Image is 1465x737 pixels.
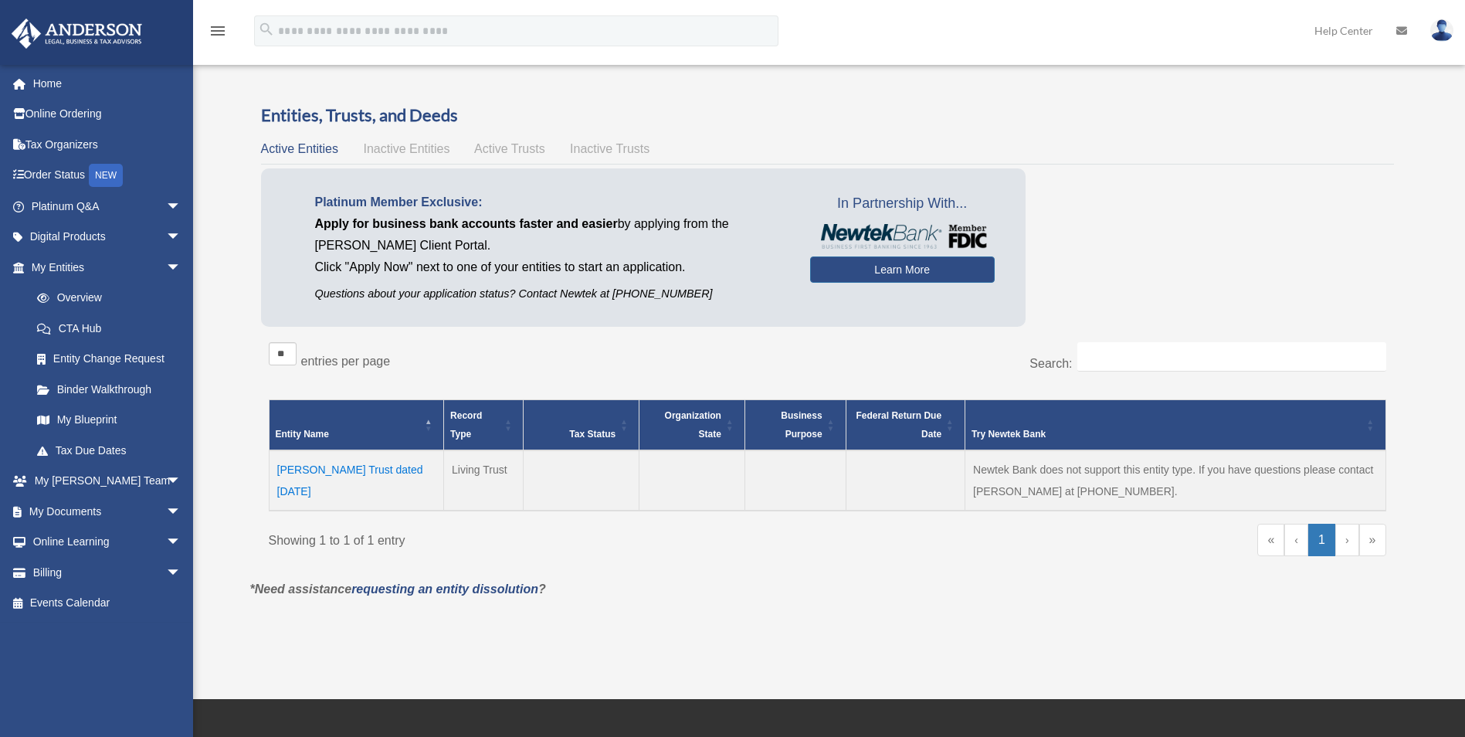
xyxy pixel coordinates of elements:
[22,283,189,314] a: Overview
[11,191,205,222] a: Platinum Q&Aarrow_drop_down
[11,588,205,619] a: Events Calendar
[315,217,618,230] span: Apply for business bank accounts faster and easier
[315,213,787,256] p: by applying from the [PERSON_NAME] Client Portal.
[276,429,329,440] span: Entity Name
[166,252,197,284] span: arrow_drop_down
[569,429,616,440] span: Tax Status
[166,466,197,498] span: arrow_drop_down
[22,344,197,375] a: Entity Change Request
[11,557,205,588] a: Billingarrow_drop_down
[11,527,205,558] a: Online Learningarrow_drop_down
[351,582,538,596] a: requesting an entity dissolution
[1359,524,1386,556] a: Last
[1284,524,1308,556] a: Previous
[810,192,995,216] span: In Partnership With...
[209,22,227,40] i: menu
[781,410,822,440] span: Business Purpose
[301,355,391,368] label: entries per page
[11,160,205,192] a: Order StatusNEW
[1029,357,1072,370] label: Search:
[474,142,545,155] span: Active Trusts
[22,435,197,466] a: Tax Due Dates
[11,222,205,253] a: Digital Productsarrow_drop_down
[810,256,995,283] a: Learn More
[11,129,205,160] a: Tax Organizers
[11,496,205,527] a: My Documentsarrow_drop_down
[965,450,1385,511] td: Newtek Bank does not support this entity type. If you have questions please contact [PERSON_NAME]...
[11,68,205,99] a: Home
[444,450,524,511] td: Living Trust
[1335,524,1359,556] a: Next
[166,527,197,559] span: arrow_drop_down
[22,313,197,344] a: CTA Hub
[11,466,205,497] a: My [PERSON_NAME] Teamarrow_drop_down
[818,224,987,249] img: NewtekBankLogoSM.png
[1308,524,1335,556] a: 1
[570,142,649,155] span: Inactive Trusts
[315,256,787,278] p: Click "Apply Now" next to one of your entities to start an application.
[846,399,965,450] th: Federal Return Due Date: Activate to sort
[166,191,197,222] span: arrow_drop_down
[166,557,197,589] span: arrow_drop_down
[1257,524,1284,556] a: First
[22,374,197,405] a: Binder Walkthrough
[1430,19,1453,42] img: User Pic
[258,21,275,38] i: search
[7,19,147,49] img: Anderson Advisors Platinum Portal
[261,142,338,155] span: Active Entities
[11,252,197,283] a: My Entitiesarrow_drop_down
[166,222,197,253] span: arrow_drop_down
[856,410,941,440] span: Federal Return Due Date
[315,284,787,304] p: Questions about your application status? Contact Newtek at [PHONE_NUMBER]
[89,164,123,187] div: NEW
[250,582,546,596] em: *Need assistance ?
[972,425,1362,443] div: Try Newtek Bank
[450,410,482,440] span: Record Type
[166,496,197,528] span: arrow_drop_down
[639,399,745,450] th: Organization State: Activate to sort
[269,450,444,511] td: [PERSON_NAME] Trust dated [DATE]
[315,192,787,213] p: Platinum Member Exclusive:
[269,524,816,552] div: Showing 1 to 1 of 1 entry
[261,104,1394,127] h3: Entities, Trusts, and Deeds
[22,405,197,436] a: My Blueprint
[269,399,444,450] th: Entity Name: Activate to invert sorting
[11,99,205,130] a: Online Ordering
[363,142,449,155] span: Inactive Entities
[444,399,524,450] th: Record Type: Activate to sort
[965,399,1385,450] th: Try Newtek Bank : Activate to sort
[744,399,846,450] th: Business Purpose: Activate to sort
[524,399,639,450] th: Tax Status: Activate to sort
[209,27,227,40] a: menu
[665,410,721,440] span: Organization State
